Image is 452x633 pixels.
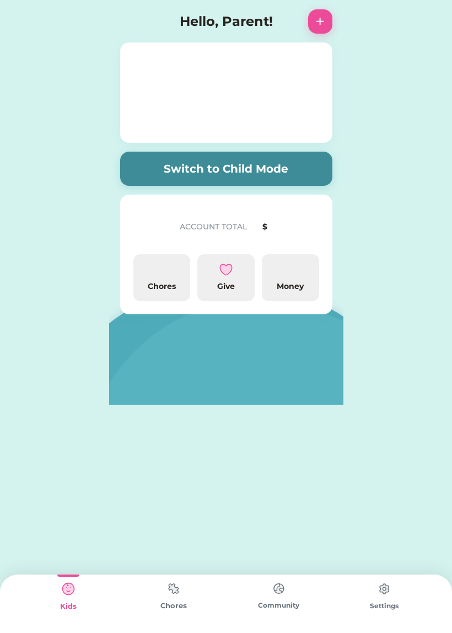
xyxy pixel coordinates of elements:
img: type%3Dchores%2C%20state%3Ddefault.svg [268,578,290,599]
img: interface-favorite-heart--reward-social-rating-media-heart-it-like-favorite-love.svg [219,263,233,276]
div: Community [226,600,331,610]
button: Switch to Child Mode [120,152,332,186]
h4: Hello, Parent! [180,12,273,31]
img: type%3Dkids%2C%20state%3Dselected.svg [57,578,79,600]
div: Chores [138,281,186,292]
img: yH5BAEAAAAALAAAAAABAAEAAAIBRAA7 [155,263,168,276]
button: + [308,9,332,34]
img: yH5BAEAAAAALAAAAAABAAEAAAIBRAA7 [284,263,297,276]
div: Settings [331,601,437,611]
div: ACCOUNT TOTAL [180,221,259,233]
img: type%3Dchores%2C%20state%3Ddefault.svg [373,578,395,600]
img: yH5BAEAAAAALAAAAAABAAEAAAIBRAA7 [133,208,169,243]
div: Give [202,281,250,292]
div: Chores [121,600,226,611]
img: yH5BAEAAAAALAAAAAABAAEAAAIBRAA7 [120,9,144,34]
div: $ [262,221,319,233]
div: Money [266,281,315,292]
div: Kids [15,601,121,612]
img: yH5BAEAAAAALAAAAAABAAEAAAIBRAA7 [149,46,303,140]
img: type%3Dchores%2C%20state%3Ddefault.svg [163,578,185,599]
